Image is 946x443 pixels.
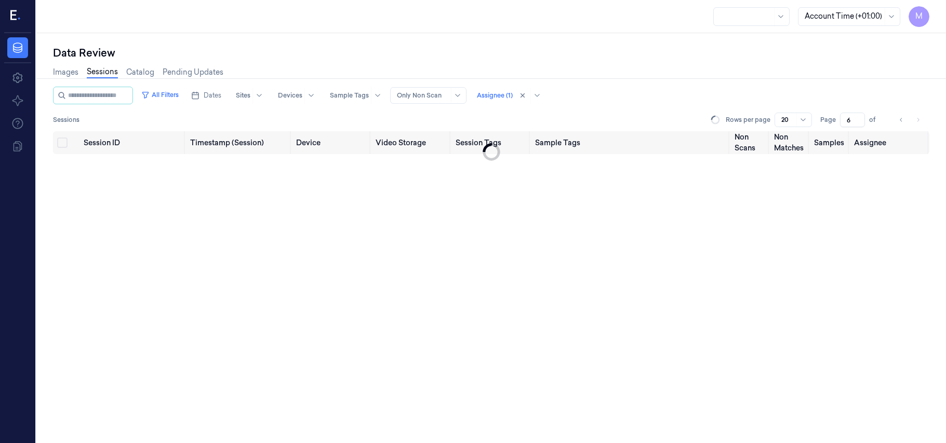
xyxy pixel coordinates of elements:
p: Rows per page [726,115,770,124]
a: Catalog [126,67,154,78]
span: of [869,115,886,124]
button: M [909,6,929,27]
a: Images [53,67,78,78]
th: Non Matches [770,131,810,154]
a: Pending Updates [163,67,223,78]
span: Page [820,115,836,124]
th: Session Tags [451,131,531,154]
th: Timestamp (Session) [186,131,292,154]
th: Assignee [850,131,929,154]
button: Go to previous page [894,113,909,127]
span: Dates [204,91,221,100]
div: Data Review [53,46,929,60]
th: Device [292,131,371,154]
span: Sessions [53,115,79,124]
button: Dates [187,87,225,104]
th: Video Storage [371,131,451,154]
button: Select all [57,137,68,148]
th: Sample Tags [531,131,730,154]
th: Samples [810,131,850,154]
button: All Filters [137,87,183,103]
th: Non Scans [730,131,770,154]
nav: pagination [894,113,925,127]
a: Sessions [87,66,118,78]
th: Session ID [79,131,185,154]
